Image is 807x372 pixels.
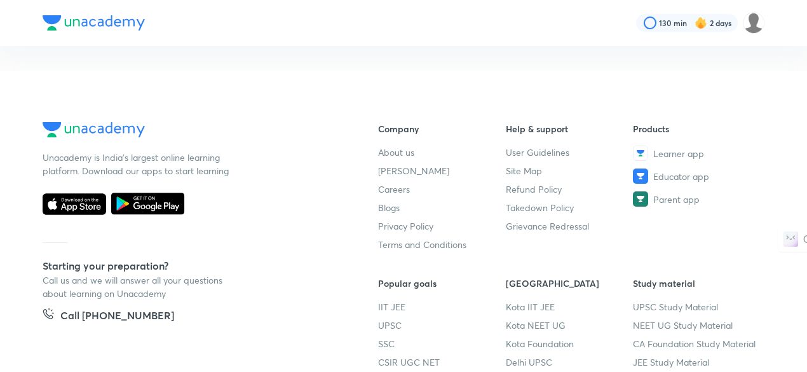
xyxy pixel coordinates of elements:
[378,146,506,159] a: About us
[633,146,761,161] a: Learner app
[633,122,761,135] h6: Products
[378,201,506,214] a: Blogs
[378,355,506,369] a: CSIR UGC NET
[506,337,634,350] a: Kota Foundation
[743,12,764,34] img: yash Singh
[43,258,337,273] h5: Starting your preparation?
[506,183,634,196] a: Refund Policy
[378,183,410,196] span: Careers
[506,201,634,214] a: Takedown Policy
[43,273,233,300] p: Call us and we will answer all your questions about learning on Unacademy
[653,147,704,160] span: Learner app
[506,146,634,159] a: User Guidelines
[506,219,634,233] a: Grievance Redressal
[378,300,506,313] a: IIT JEE
[506,164,634,177] a: Site Map
[43,308,174,326] a: Call [PHONE_NUMBER]
[633,337,761,350] a: CA Foundation Study Material
[633,169,648,184] img: Educator app
[506,355,634,369] a: Delhi UPSC
[378,277,506,290] h6: Popular goals
[378,337,506,350] a: SSC
[378,164,506,177] a: [PERSON_NAME]
[633,277,761,290] h6: Study material
[506,300,634,313] a: Kota IIT JEE
[43,122,145,137] img: Company Logo
[633,169,761,184] a: Educator app
[633,319,761,332] a: NEET UG Study Material
[378,219,506,233] a: Privacy Policy
[506,319,634,332] a: Kota NEET UG
[60,308,174,326] h5: Call [PHONE_NUMBER]
[633,300,761,313] a: UPSC Study Material
[633,191,761,207] a: Parent app
[43,151,233,177] p: Unacademy is India’s largest online learning platform. Download our apps to start learning
[43,15,145,31] img: Company Logo
[378,183,506,196] a: Careers
[378,319,506,332] a: UPSC
[633,146,648,161] img: Learner app
[633,355,761,369] a: JEE Study Material
[633,191,648,207] img: Parent app
[653,170,709,183] span: Educator app
[378,238,506,251] a: Terms and Conditions
[506,277,634,290] h6: [GEOGRAPHIC_DATA]
[378,122,506,135] h6: Company
[653,193,700,206] span: Parent app
[506,122,634,135] h6: Help & support
[695,17,707,29] img: streak
[43,122,337,141] a: Company Logo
